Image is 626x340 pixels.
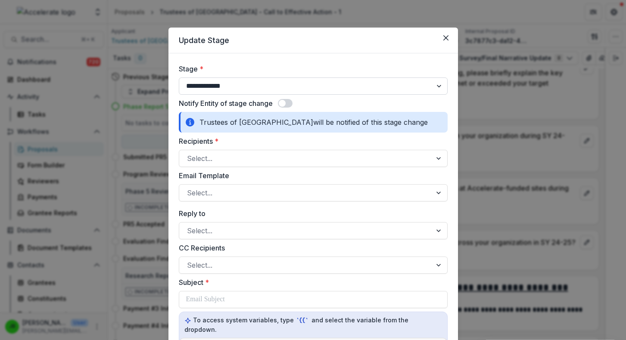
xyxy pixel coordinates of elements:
[179,64,442,74] label: Stage
[179,136,442,146] label: Recipients
[179,98,273,108] label: Notify Entity of stage change
[179,170,442,181] label: Email Template
[179,243,442,253] label: CC Recipients
[439,31,453,45] button: Close
[179,277,442,287] label: Subject
[184,315,442,334] p: To access system variables, type and select the variable from the dropdown.
[179,112,448,133] div: Trustees of [GEOGRAPHIC_DATA] will be notified of this stage change
[296,316,310,325] code: `{{`
[179,208,442,219] label: Reply to
[168,28,458,53] header: Update Stage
